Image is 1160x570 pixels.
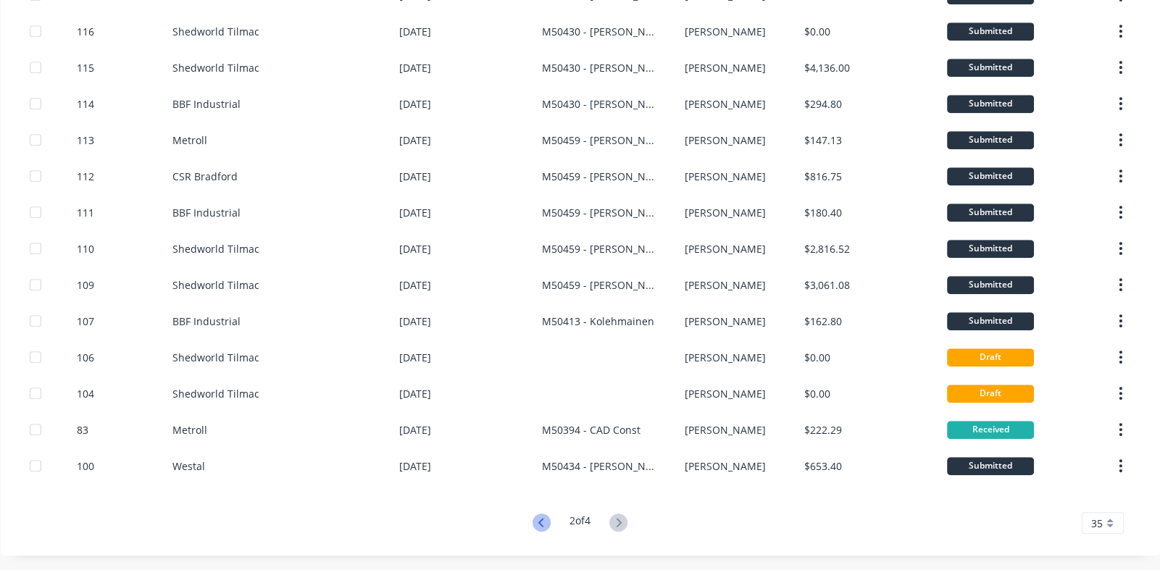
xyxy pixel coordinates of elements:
div: 100 [77,458,94,474]
div: M50459 - [PERSON_NAME] [542,205,656,220]
div: Submitted [947,131,1034,149]
div: [DATE] [399,96,431,112]
div: M50459 - [PERSON_NAME] [542,241,656,256]
div: [DATE] [399,350,431,365]
div: CSR Bradford [172,169,238,184]
div: [PERSON_NAME] [685,205,766,220]
div: Submitted [947,95,1034,113]
div: $0.00 [804,386,830,401]
div: $653.40 [804,458,842,474]
div: M50459 - [PERSON_NAME] [542,277,656,293]
div: M50430 - [PERSON_NAME] [542,60,656,75]
div: [PERSON_NAME] [685,277,766,293]
div: [PERSON_NAME] [685,169,766,184]
div: [DATE] [399,60,431,75]
div: BBF Industrial [172,205,241,220]
div: 107 [77,314,94,329]
div: $0.00 [804,350,830,365]
div: M50459 - [PERSON_NAME] [542,133,656,148]
div: 2 of 4 [569,513,591,534]
div: Shedworld Tilmac [172,241,259,256]
div: Metroll [172,133,207,148]
div: [DATE] [399,169,431,184]
div: [DATE] [399,205,431,220]
div: BBF Industrial [172,96,241,112]
div: Submitted [947,204,1034,222]
div: [PERSON_NAME] [685,241,766,256]
div: [PERSON_NAME] [685,350,766,365]
div: 116 [77,24,94,39]
div: [DATE] [399,422,431,437]
div: 111 [77,205,94,220]
div: $0.00 [804,24,830,39]
div: M50430 - [PERSON_NAME] [542,24,656,39]
div: Received [947,421,1034,439]
div: [DATE] [399,133,431,148]
div: M50394 - CAD Const [542,422,640,437]
div: M50459 - [PERSON_NAME] [542,169,656,184]
div: [PERSON_NAME] [685,133,766,148]
div: Submitted [947,276,1034,294]
div: M50413 - Kolehmainen [542,314,654,329]
div: 114 [77,96,94,112]
div: Metroll [172,422,207,437]
div: Shedworld Tilmac [172,350,259,365]
div: Submitted [947,312,1034,330]
div: 113 [77,133,94,148]
div: [PERSON_NAME] [685,24,766,39]
div: [DATE] [399,386,431,401]
div: Submitted [947,59,1034,77]
div: M50434 - [PERSON_NAME] [542,458,656,474]
div: Draft [947,348,1034,366]
div: $147.13 [804,133,842,148]
div: 106 [77,350,94,365]
div: Submitted [947,22,1034,41]
div: [PERSON_NAME] [685,96,766,112]
div: [DATE] [399,314,431,329]
div: Westal [172,458,205,474]
div: 115 [77,60,94,75]
div: [PERSON_NAME] [685,458,766,474]
div: BBF Industrial [172,314,241,329]
div: [DATE] [399,458,431,474]
div: $2,816.52 [804,241,850,256]
div: 112 [77,169,94,184]
div: [DATE] [399,24,431,39]
div: Submitted [947,457,1034,475]
div: [PERSON_NAME] [685,314,766,329]
div: $294.80 [804,96,842,112]
div: Shedworld Tilmac [172,277,259,293]
div: Submitted [947,167,1034,185]
div: $3,061.08 [804,277,850,293]
div: 110 [77,241,94,256]
div: $162.80 [804,314,842,329]
div: Shedworld Tilmac [172,24,259,39]
div: Submitted [947,240,1034,258]
div: [PERSON_NAME] [685,422,766,437]
div: $4,136.00 [804,60,850,75]
div: $222.29 [804,422,842,437]
div: [PERSON_NAME] [685,386,766,401]
div: 104 [77,386,94,401]
div: [PERSON_NAME] [685,60,766,75]
div: Draft [947,385,1034,403]
div: 83 [77,422,88,437]
div: Shedworld Tilmac [172,386,259,401]
div: $180.40 [804,205,842,220]
div: $816.75 [804,169,842,184]
div: [DATE] [399,241,431,256]
div: Shedworld Tilmac [172,60,259,75]
div: M50430 - [PERSON_NAME] [542,96,656,112]
span: 35 [1091,516,1103,531]
div: 109 [77,277,94,293]
div: [DATE] [399,277,431,293]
